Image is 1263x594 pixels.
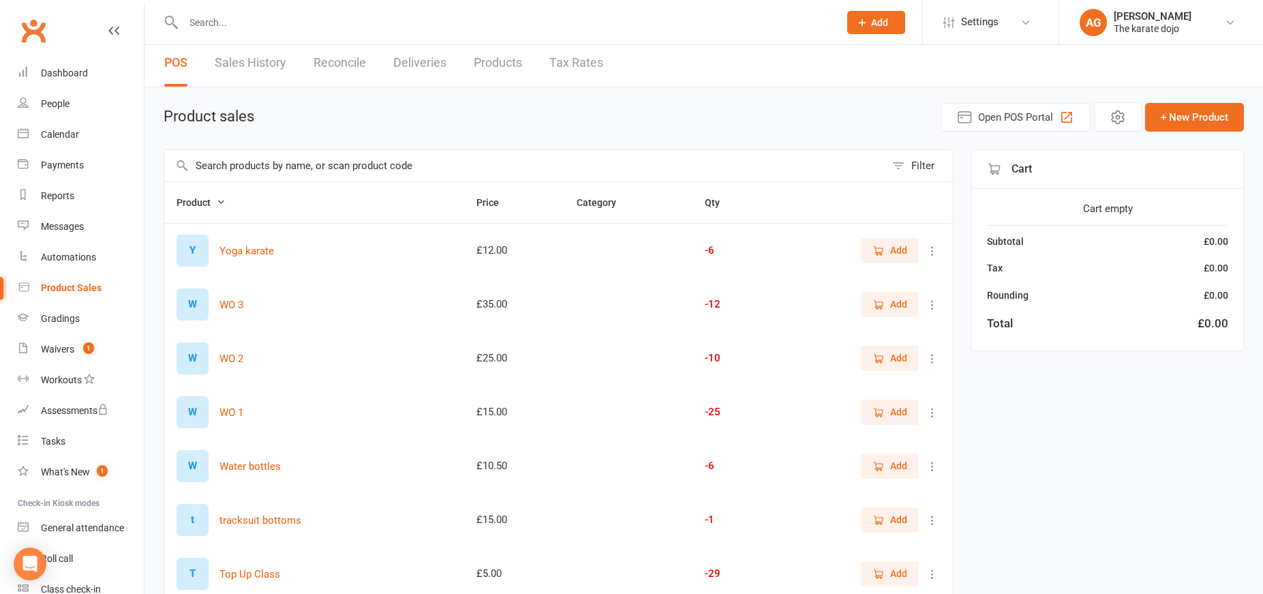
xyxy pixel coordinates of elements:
div: £5.00 [476,568,552,580]
span: Add [890,243,907,258]
div: AG [1080,9,1107,36]
div: General attendance [41,522,124,533]
div: The karate dojo [1114,23,1191,35]
div: £12.00 [476,245,552,256]
span: Add [890,404,907,419]
div: Messages [41,221,84,232]
button: Yoga karate [219,243,274,259]
a: Tax Rates [549,40,603,87]
button: WO 2 [219,351,243,367]
div: £0.00 [1204,261,1228,276]
div: £35.00 [476,299,552,310]
span: Add [871,17,888,28]
a: Roll call [18,544,144,574]
a: Gradings [18,303,144,334]
span: Settings [961,7,999,38]
div: -6 [705,245,768,256]
a: Payments [18,150,144,181]
div: -1 [705,514,768,526]
a: Tasks [18,426,144,457]
button: Add [861,507,919,532]
div: Cart [972,150,1243,189]
a: Deliveries [393,40,446,87]
div: -12 [705,299,768,310]
h1: Product sales [164,108,254,125]
div: £15.00 [476,514,552,526]
div: Automations [41,252,96,263]
button: Product [177,194,226,211]
div: -29 [705,568,768,580]
div: Payments [41,160,84,170]
a: Assessments [18,396,144,426]
a: Automations [18,242,144,273]
a: Sales History [215,40,286,87]
button: WO 3 [219,297,243,313]
button: Add [861,561,919,586]
div: W [177,342,209,374]
a: Messages [18,211,144,242]
button: Filter [885,150,953,181]
div: Waivers [41,344,74,355]
div: W [177,450,209,482]
span: Product [177,197,226,208]
span: Add [890,351,907,366]
div: Reports [41,190,74,201]
a: Dashboard [18,58,144,89]
span: Add [890,512,907,527]
a: Products [474,40,522,87]
button: Add [861,238,919,263]
button: Add [847,11,905,34]
a: Reconcile [314,40,366,87]
div: T [177,558,209,590]
div: Filter [911,158,934,174]
div: Product Sales [41,282,102,293]
a: Waivers 1 [18,334,144,365]
button: Price [476,194,514,211]
div: -6 [705,460,768,472]
div: £0.00 [1204,288,1228,303]
button: Add [861,346,919,370]
div: What's New [41,466,90,477]
div: Calendar [41,129,79,140]
button: Add [861,292,919,316]
a: Clubworx [16,14,50,48]
div: Gradings [41,313,80,324]
a: Product Sales [18,273,144,303]
div: W [177,396,209,428]
a: People [18,89,144,119]
button: Top Up Class [219,566,280,582]
a: Reports [18,181,144,211]
div: t [177,504,209,536]
span: Price [476,197,514,208]
span: 1 [83,342,94,354]
div: £25.00 [476,353,552,364]
div: Tax [987,261,1003,276]
span: Add [890,566,907,581]
div: Y [177,235,209,267]
div: £0.00 [1198,314,1228,333]
a: General attendance kiosk mode [18,513,144,544]
span: Category [577,197,631,208]
span: Open POS Portal [978,109,1053,125]
div: Open Intercom Messenger [14,548,46,580]
button: Category [577,194,631,211]
span: Add [890,458,907,473]
span: 1 [97,465,108,477]
button: WO 1 [219,404,243,421]
div: W [177,288,209,321]
button: tracksuit bottoms [219,512,301,529]
a: What's New1 [18,457,144,488]
div: -10 [705,353,768,364]
span: Qty [705,197,735,208]
div: £0.00 [1204,234,1228,249]
div: Assessments [41,405,108,416]
div: -25 [705,406,768,418]
a: Workouts [18,365,144,396]
div: Workouts [41,374,82,385]
div: Rounding [987,288,1029,303]
div: [PERSON_NAME] [1114,10,1191,23]
a: Calendar [18,119,144,150]
button: Open POS Portal [941,103,1091,132]
div: Total [987,314,1013,333]
a: POS [164,40,187,87]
